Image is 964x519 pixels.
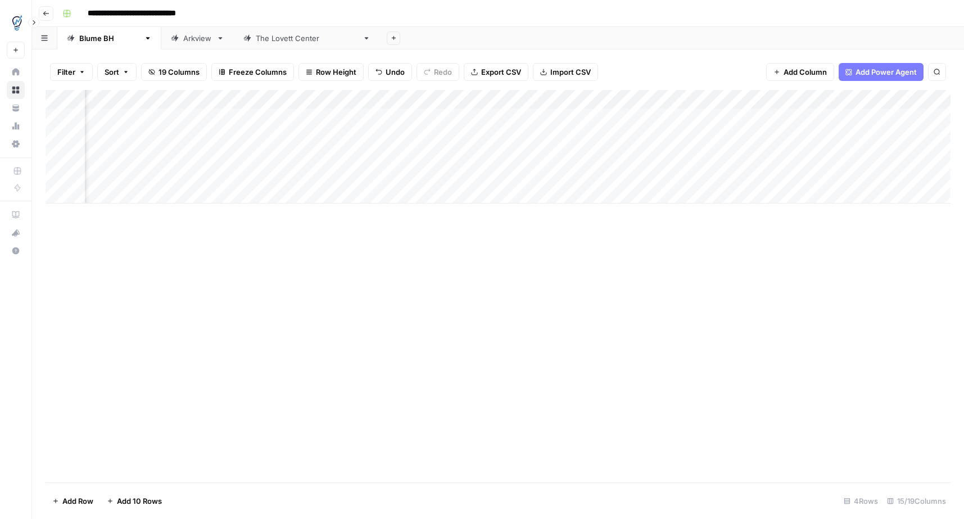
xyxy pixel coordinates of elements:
[7,135,25,153] a: Settings
[417,63,459,81] button: Redo
[368,63,412,81] button: Undo
[141,63,207,81] button: 19 Columns
[784,66,827,78] span: Add Column
[7,81,25,99] a: Browse
[234,27,380,49] a: The [PERSON_NAME] Center
[882,492,951,510] div: 15/19 Columns
[105,66,119,78] span: Sort
[7,63,25,81] a: Home
[481,66,521,78] span: Export CSV
[7,242,25,260] button: Help + Support
[839,63,924,81] button: Add Power Agent
[50,63,93,81] button: Filter
[7,9,25,37] button: Workspace: TDI Content Team
[7,117,25,135] a: Usage
[7,224,24,241] div: What's new?
[839,492,882,510] div: 4 Rows
[57,66,75,78] span: Filter
[7,206,25,224] a: AirOps Academy
[434,66,452,78] span: Redo
[7,13,27,33] img: TDI Content Team Logo
[62,495,93,507] span: Add Row
[533,63,598,81] button: Import CSV
[316,66,356,78] span: Row Height
[7,99,25,117] a: Your Data
[256,33,358,44] div: The [PERSON_NAME] Center
[211,63,294,81] button: Freeze Columns
[57,27,161,49] a: [PERSON_NAME]
[766,63,834,81] button: Add Column
[856,66,917,78] span: Add Power Agent
[100,492,169,510] button: Add 10 Rows
[97,63,137,81] button: Sort
[46,492,100,510] button: Add Row
[161,27,234,49] a: Arkview
[550,66,591,78] span: Import CSV
[7,224,25,242] button: What's new?
[159,66,200,78] span: 19 Columns
[117,495,162,507] span: Add 10 Rows
[464,63,528,81] button: Export CSV
[183,33,212,44] div: Arkview
[298,63,364,81] button: Row Height
[386,66,405,78] span: Undo
[229,66,287,78] span: Freeze Columns
[79,33,139,44] div: [PERSON_NAME]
